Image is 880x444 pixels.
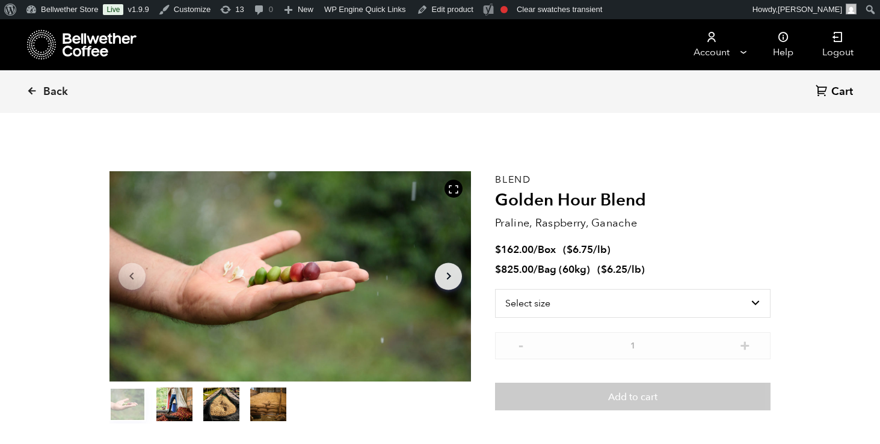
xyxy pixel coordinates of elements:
[627,263,641,276] span: /lb
[597,263,645,276] span: ( )
[538,243,556,257] span: Box
[495,263,501,276] span: $
[808,19,868,70] a: Logout
[567,243,573,257] span: $
[103,4,123,15] a: Live
[593,243,607,257] span: /lb
[495,190,771,211] h2: Golden Hour Blend
[513,338,528,350] button: -
[737,338,752,350] button: +
[674,19,748,70] a: Account
[778,5,842,14] span: [PERSON_NAME]
[831,85,853,99] span: Cart
[601,263,607,276] span: $
[500,6,508,13] div: Focus keyphrase not set
[495,215,771,231] p: Praline, Raspberry, Ganache
[601,263,627,276] bdi: 6.25
[567,243,593,257] bdi: 6.75
[534,263,538,276] span: /
[816,84,856,100] a: Cart
[538,263,590,276] span: Bag (60kg)
[495,383,771,410] button: Add to cart
[495,243,501,257] span: $
[43,85,68,99] span: Back
[758,19,808,70] a: Help
[563,243,611,257] span: ( )
[534,243,538,257] span: /
[495,243,534,257] bdi: 162.00
[495,263,534,276] bdi: 825.00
